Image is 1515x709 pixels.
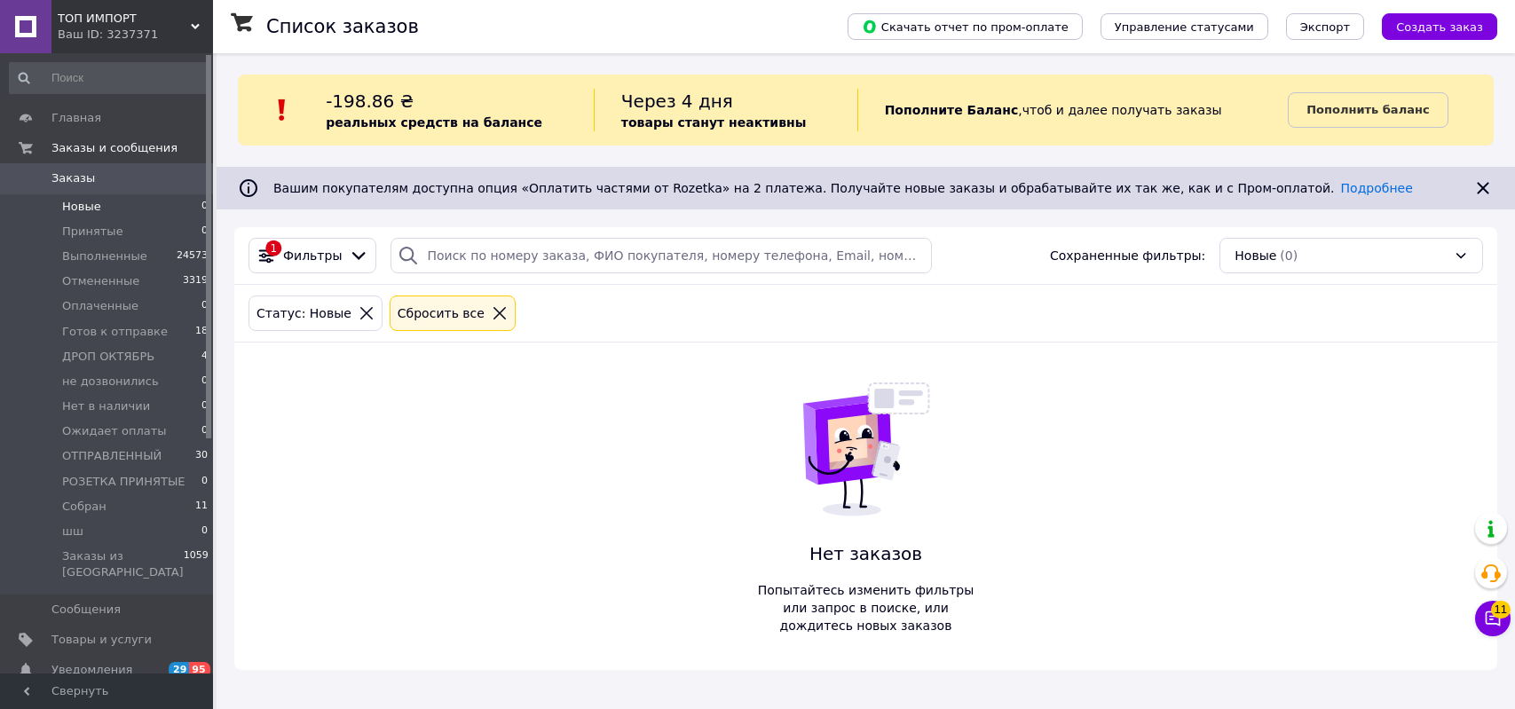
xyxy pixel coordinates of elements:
[283,247,342,264] span: Фильтры
[62,423,167,439] span: Ожидает оплаты
[1475,601,1511,636] button: Чат с покупателем11
[273,181,1413,195] span: Вашим покупателям доступна опция «Оплатить частями от Rozetka» на 2 платежа. Получайте новые зака...
[1341,181,1413,195] a: Подробнее
[62,224,123,240] span: Принятые
[62,374,159,390] span: не дозвонились
[201,199,208,215] span: 0
[1491,597,1511,615] span: 11
[1288,92,1448,128] a: Пополнить баланс
[184,548,209,580] span: 1059
[51,632,152,648] span: Товары и услуги
[857,89,1289,131] div: , чтоб и далее получать заказы
[1382,13,1497,40] button: Создать заказ
[62,273,139,289] span: Отмененные
[749,541,983,567] span: Нет заказов
[621,91,733,112] span: Через 4 дня
[62,448,162,464] span: ОТПРАВЛЕННЫЙ
[58,11,191,27] span: ТОП ИМПОРТ
[51,170,95,186] span: Заказы
[62,499,107,515] span: Собран
[1050,247,1205,264] span: Сохраненные фильтры:
[1101,13,1268,40] button: Управление статусами
[195,448,208,464] span: 30
[201,298,208,314] span: 0
[51,662,132,678] span: Уведомления
[269,97,296,123] img: :exclamation:
[62,199,101,215] span: Новые
[51,140,178,156] span: Заказы и сообщения
[51,110,101,126] span: Главная
[201,224,208,240] span: 0
[195,499,208,515] span: 11
[201,423,208,439] span: 0
[885,103,1019,117] b: Пополните Баланс
[1235,247,1276,264] span: Новые
[58,27,213,43] div: Ваш ID: 3237371
[201,474,208,490] span: 0
[266,16,419,37] h1: Список заказов
[394,303,488,323] div: Сбросить все
[1364,19,1497,33] a: Создать заказ
[1300,20,1350,34] span: Экспорт
[201,398,208,414] span: 0
[1306,103,1429,116] b: Пополнить баланс
[201,524,208,540] span: 0
[749,581,983,634] span: Попытайтесь изменить фильтры или запрос в поиске, или дождитесь новых заказов
[62,248,147,264] span: Выполненные
[62,398,150,414] span: Нет в наличии
[201,349,208,365] span: 4
[195,324,208,340] span: 18
[183,273,208,289] span: 3319
[326,91,414,112] span: -198.86 ₴
[62,349,154,365] span: ДРОП ОКТЯБРЬ
[1286,13,1364,40] button: Экспорт
[1115,20,1254,34] span: Управление статусами
[201,374,208,390] span: 0
[1396,20,1483,34] span: Создать заказ
[1280,248,1298,263] span: (0)
[189,662,209,677] span: 95
[62,524,83,540] span: шш
[848,13,1083,40] button: Скачать отчет по пром-оплате
[253,303,355,323] div: Статус: Новые
[62,548,184,580] span: Заказы из [GEOGRAPHIC_DATA]
[62,324,168,340] span: Готов к отправке
[862,19,1069,35] span: Скачать отчет по пром-оплате
[391,238,931,273] input: Поиск по номеру заказа, ФИО покупателя, номеру телефона, Email, номеру накладной
[51,602,121,618] span: Сообщения
[177,248,208,264] span: 24573
[9,62,209,94] input: Поиск
[169,662,189,677] span: 29
[62,298,138,314] span: Оплаченные
[621,115,806,130] b: товары станут неактивны
[326,115,542,130] b: реальных средств на балансе
[62,474,185,490] span: РОЗЕТКА ПРИНЯТЫЕ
